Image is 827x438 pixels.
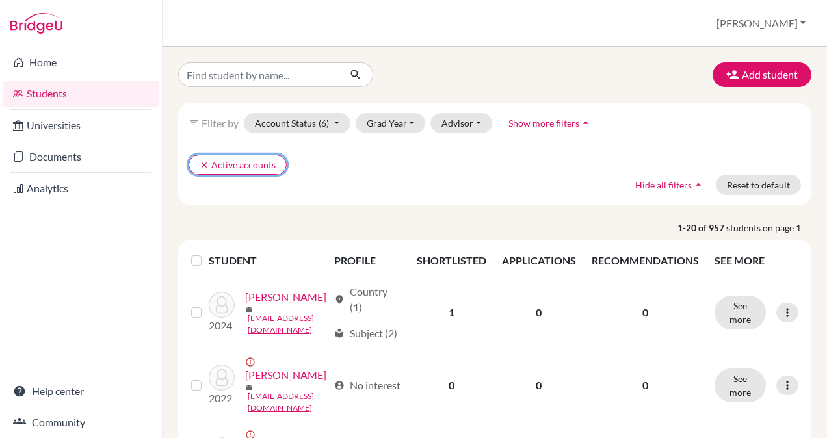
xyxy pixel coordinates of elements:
button: Advisor [430,113,492,133]
img: Abdelaal, Omar [209,365,235,391]
td: 0 [494,276,584,349]
a: Students [3,81,159,107]
button: clearActive accounts [189,155,287,175]
button: See more [715,296,766,329]
i: arrow_drop_up [579,116,592,129]
span: (6) [319,118,329,129]
span: account_circle [334,380,345,391]
a: Community [3,409,159,435]
i: filter_list [189,118,199,128]
td: 0 [494,349,584,422]
th: SHORTLISTED [409,245,494,276]
a: Analytics [3,175,159,201]
i: arrow_drop_up [692,178,705,191]
button: Add student [713,62,811,87]
span: error_outline [245,357,258,367]
a: [EMAIL_ADDRESS][DOMAIN_NAME] [248,313,328,336]
th: SEE MORE [707,245,806,276]
td: 1 [409,276,494,349]
th: APPLICATIONS [494,245,584,276]
p: 2022 [209,391,235,406]
div: Country (1) [334,284,401,315]
a: Home [3,49,159,75]
span: mail [245,383,253,391]
a: [PERSON_NAME] [245,367,326,383]
p: 0 [592,305,699,320]
span: local_library [334,328,345,339]
th: PROFILE [326,245,409,276]
span: Show more filters [508,118,579,129]
span: mail [245,305,253,313]
button: Account Status(6) [244,113,350,133]
a: Documents [3,144,159,170]
span: location_on [334,294,345,305]
a: Universities [3,112,159,138]
img: Bridge-U [10,13,62,34]
a: Help center [3,378,159,404]
span: Hide all filters [635,179,692,190]
i: clear [200,161,209,170]
th: STUDENT [209,245,326,276]
span: students on page 1 [726,221,811,235]
button: Hide all filtersarrow_drop_up [624,175,716,195]
button: [PERSON_NAME] [711,11,811,36]
a: [EMAIL_ADDRESS][DOMAIN_NAME] [248,391,328,414]
button: Grad Year [356,113,426,133]
strong: 1-20 of 957 [677,221,726,235]
img: ABBAS, AMNAH [209,292,235,318]
span: Filter by [202,117,239,129]
th: RECOMMENDATIONS [584,245,707,276]
button: Show more filtersarrow_drop_up [497,113,603,133]
div: No interest [334,378,400,393]
input: Find student by name... [178,62,339,87]
a: [PERSON_NAME] [245,289,326,305]
div: Subject (2) [334,326,397,341]
button: Reset to default [716,175,801,195]
button: See more [715,368,766,402]
td: 0 [409,349,494,422]
p: 2024 [209,318,235,333]
p: 0 [592,378,699,393]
